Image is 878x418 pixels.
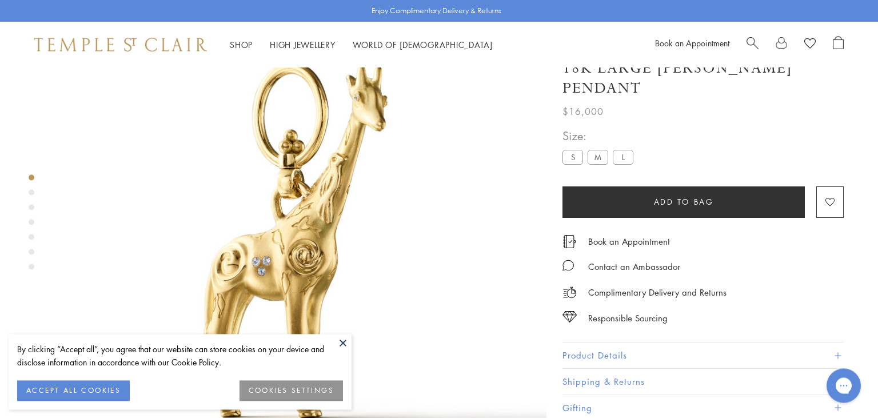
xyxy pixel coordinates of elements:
span: $16,000 [562,104,604,119]
a: World of [DEMOGRAPHIC_DATA]World of [DEMOGRAPHIC_DATA] [353,39,493,50]
p: Complimentary Delivery and Returns [588,285,727,300]
h1: 18K Large [PERSON_NAME] Pendant [562,58,844,98]
div: By clicking “Accept all”, you agree that our website can store cookies on your device and disclos... [17,343,343,369]
img: Temple St. Clair [34,38,207,51]
a: Book an Appointment [588,235,670,248]
div: Product gallery navigation [29,172,34,278]
span: Size: [562,126,638,145]
label: M [588,150,608,164]
div: Contact an Ambassador [588,260,680,274]
label: S [562,150,583,164]
img: MessageIcon-01_2.svg [562,260,574,271]
button: Shipping & Returns [562,369,844,395]
button: COOKIES SETTINGS [240,380,343,401]
button: ACCEPT ALL COOKIES [17,380,130,401]
a: View Wishlist [804,36,816,53]
label: L [613,150,633,164]
a: Open Shopping Bag [833,36,844,53]
iframe: Gorgias live chat messenger [821,364,867,407]
button: Product Details [562,343,844,368]
img: icon_sourcing.svg [562,311,577,323]
div: Responsible Sourcing [588,311,668,325]
p: Enjoy Complimentary Delivery & Returns [372,5,501,17]
img: icon_appointment.svg [562,235,576,248]
a: Book an Appointment [655,37,729,49]
span: Add to bag [654,196,714,208]
nav: Main navigation [230,38,493,52]
button: Add to bag [562,186,805,218]
a: High JewelleryHigh Jewellery [270,39,336,50]
a: ShopShop [230,39,253,50]
a: Search [747,36,759,53]
img: icon_delivery.svg [562,285,577,300]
